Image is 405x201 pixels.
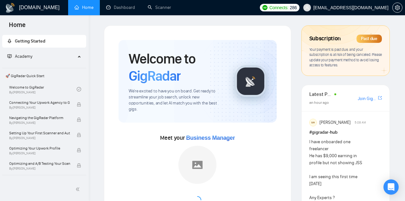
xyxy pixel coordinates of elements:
span: [PERSON_NAME] [319,119,350,126]
span: fund-projection-screen [7,54,12,58]
span: We're excited to have you on board. Get ready to streamline your job search, unlock new opportuni... [129,88,225,112]
button: setting [392,3,402,13]
li: Getting Started [2,35,86,48]
span: Optimizing Your Upwork Profile [9,145,70,151]
h1: Welcome to [129,50,225,84]
span: lock [77,148,81,152]
a: export [378,95,382,101]
span: GigRadar [129,67,181,84]
div: MH [310,119,317,126]
div: Past due [357,35,382,43]
div: Open Intercom Messenger [383,179,399,195]
h1: # gigradar-hub [309,129,382,136]
span: Business Manager [186,135,235,141]
span: 🚀 GigRadar Quick Start [3,70,86,82]
span: rocket [7,39,12,43]
span: By [PERSON_NAME] [9,167,70,171]
span: By [PERSON_NAME] [9,106,70,110]
span: lock [77,102,81,107]
span: 5:08 AM [355,120,366,125]
span: Optimizing and A/B Testing Your Scanner for Better Results [9,160,70,167]
span: user [305,5,309,10]
span: Getting Started [15,38,45,44]
span: lock [77,117,81,122]
span: Academy [7,54,32,59]
span: an hour ago [309,100,329,105]
a: dashboardDashboard [106,5,135,10]
span: Subscription [309,33,341,44]
span: By [PERSON_NAME] [9,121,70,125]
span: double-left [75,186,82,192]
span: By [PERSON_NAME] [9,151,70,155]
span: check-circle [77,87,81,91]
span: Navigating the GigRadar Platform [9,115,70,121]
a: setting [392,5,402,10]
span: By [PERSON_NAME] [9,136,70,140]
span: lock [77,133,81,137]
img: logo [5,3,15,13]
span: Academy [15,54,32,59]
img: placeholder.png [178,146,216,184]
span: Meet your [160,134,235,141]
span: Latest Posts from the GigRadar Community [309,90,332,98]
a: Join GigRadar Slack Community [358,95,377,102]
span: 286 [290,4,297,11]
img: upwork-logo.png [262,5,267,10]
span: export [378,95,382,100]
span: Home [4,20,31,34]
span: 👑 Agency Success with GigRadar [3,177,86,189]
a: Welcome to GigRadarBy[PERSON_NAME] [9,82,77,96]
span: Connecting Your Upwork Agency to GigRadar [9,99,70,106]
span: Setting Up Your First Scanner and Auto-Bidder [9,130,70,136]
a: searchScanner [148,5,171,10]
span: Connects: [269,4,288,11]
img: gigradar-logo.png [235,65,267,97]
a: homeHome [74,5,93,10]
span: lock [77,163,81,168]
span: Your payment is past due, and your subscription is at risk of being canceled. Please update your ... [309,47,382,68]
